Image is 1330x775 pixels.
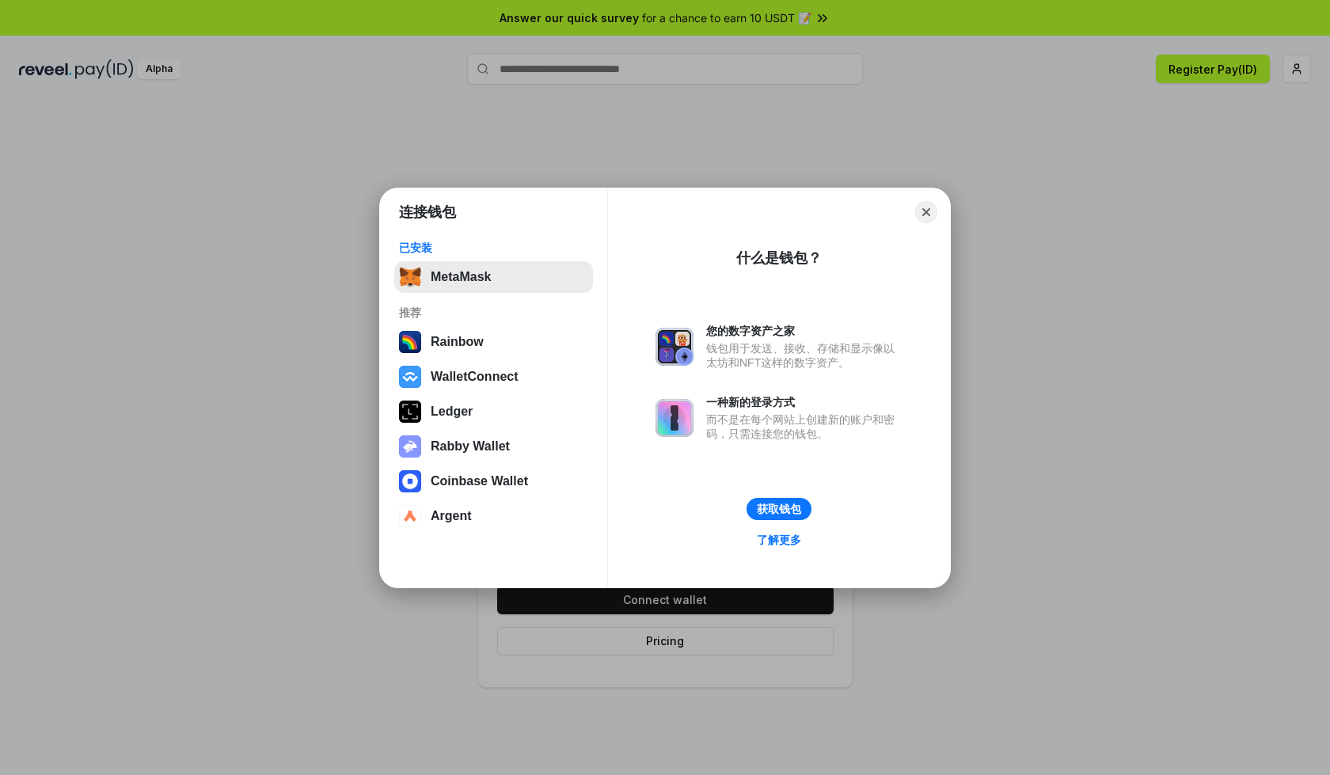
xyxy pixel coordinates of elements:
[431,474,528,488] div: Coinbase Wallet
[736,249,822,268] div: 什么是钱包？
[399,241,588,255] div: 已安装
[399,203,456,222] h1: 连接钱包
[706,395,902,409] div: 一种新的登录方式
[757,502,801,516] div: 获取钱包
[394,361,593,393] button: WalletConnect
[399,266,421,288] img: svg+xml,%3Csvg%20fill%3D%22none%22%20height%3D%2233%22%20viewBox%3D%220%200%2035%2033%22%20width%...
[431,370,519,384] div: WalletConnect
[757,533,801,547] div: 了解更多
[747,530,811,550] a: 了解更多
[655,328,693,366] img: svg+xml,%3Csvg%20xmlns%3D%22http%3A%2F%2Fwww.w3.org%2F2000%2Fsvg%22%20fill%3D%22none%22%20viewBox...
[399,306,588,320] div: 推荐
[706,412,902,441] div: 而不是在每个网站上创建新的账户和密码，只需连接您的钱包。
[915,201,937,223] button: Close
[747,498,811,520] button: 获取钱包
[431,439,510,454] div: Rabby Wallet
[394,500,593,532] button: Argent
[394,396,593,427] button: Ledger
[431,405,473,419] div: Ledger
[399,470,421,492] img: svg+xml,%3Csvg%20width%3D%2228%22%20height%3D%2228%22%20viewBox%3D%220%200%2028%2028%22%20fill%3D...
[431,270,491,284] div: MetaMask
[431,509,472,523] div: Argent
[394,326,593,358] button: Rainbow
[431,335,484,349] div: Rainbow
[394,431,593,462] button: Rabby Wallet
[394,465,593,497] button: Coinbase Wallet
[399,331,421,353] img: svg+xml,%3Csvg%20width%3D%22120%22%20height%3D%22120%22%20viewBox%3D%220%200%20120%20120%22%20fil...
[394,261,593,293] button: MetaMask
[399,435,421,458] img: svg+xml,%3Csvg%20xmlns%3D%22http%3A%2F%2Fwww.w3.org%2F2000%2Fsvg%22%20fill%3D%22none%22%20viewBox...
[706,324,902,338] div: 您的数字资产之家
[399,366,421,388] img: svg+xml,%3Csvg%20width%3D%2228%22%20height%3D%2228%22%20viewBox%3D%220%200%2028%2028%22%20fill%3D...
[706,341,902,370] div: 钱包用于发送、接收、存储和显示像以太坊和NFT这样的数字资产。
[399,401,421,423] img: svg+xml,%3Csvg%20xmlns%3D%22http%3A%2F%2Fwww.w3.org%2F2000%2Fsvg%22%20width%3D%2228%22%20height%3...
[655,399,693,437] img: svg+xml,%3Csvg%20xmlns%3D%22http%3A%2F%2Fwww.w3.org%2F2000%2Fsvg%22%20fill%3D%22none%22%20viewBox...
[399,505,421,527] img: svg+xml,%3Csvg%20width%3D%2228%22%20height%3D%2228%22%20viewBox%3D%220%200%2028%2028%22%20fill%3D...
